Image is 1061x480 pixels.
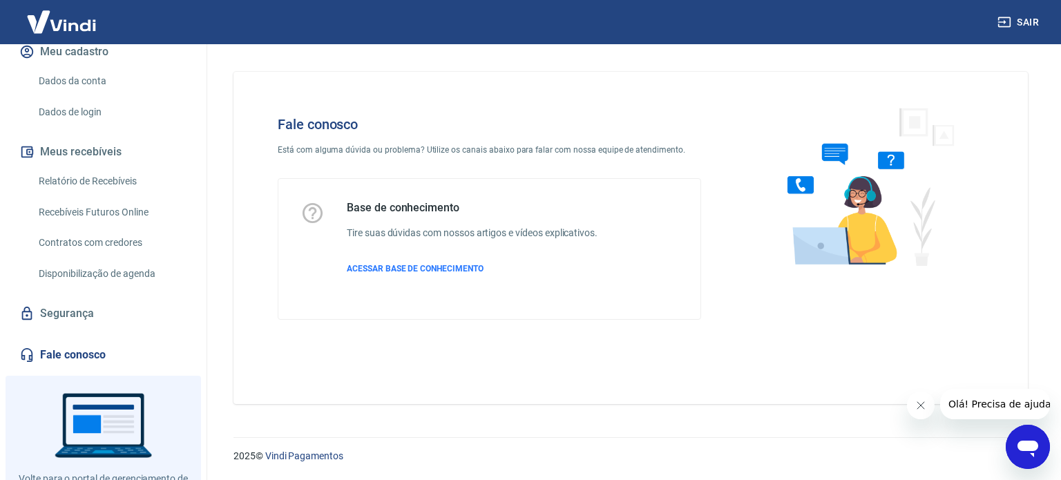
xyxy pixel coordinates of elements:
[17,298,190,329] a: Segurança
[33,260,190,288] a: Disponibilização de agenda
[33,198,190,227] a: Recebíveis Futuros Online
[33,229,190,257] a: Contratos com credores
[995,10,1044,35] button: Sair
[17,1,106,43] img: Vindi
[33,67,190,95] a: Dados da conta
[17,137,190,167] button: Meus recebíveis
[33,98,190,126] a: Dados de login
[33,167,190,195] a: Relatório de Recebíveis
[907,392,935,419] iframe: Fechar mensagem
[347,201,598,215] h5: Base de conhecimento
[17,37,190,67] button: Meu cadastro
[347,262,598,275] a: ACESSAR BASE DE CONHECIMENTO
[265,450,343,461] a: Vindi Pagamentos
[17,340,190,370] a: Fale conosco
[347,264,484,273] span: ACESSAR BASE DE CONHECIMENTO
[233,449,1028,463] p: 2025 ©
[1006,425,1050,469] iframe: Botão para abrir a janela de mensagens
[8,10,116,21] span: Olá! Precisa de ajuda?
[940,389,1050,419] iframe: Mensagem da empresa
[278,144,701,156] p: Está com alguma dúvida ou problema? Utilize os canais abaixo para falar com nossa equipe de atend...
[278,116,701,133] h4: Fale conosco
[760,94,970,278] img: Fale conosco
[347,226,598,240] h6: Tire suas dúvidas com nossos artigos e vídeos explicativos.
